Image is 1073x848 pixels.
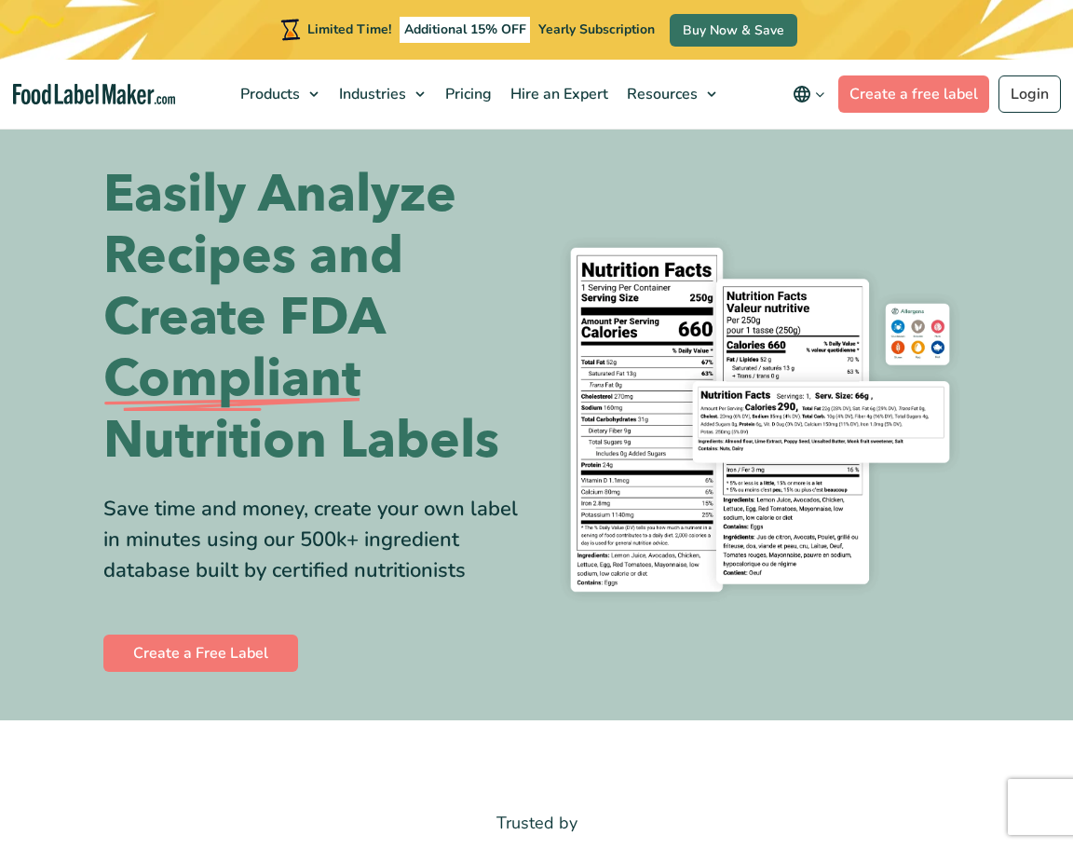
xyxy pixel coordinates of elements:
[103,349,360,410] span: Compliant
[400,17,531,43] span: Additional 15% OFF
[103,635,298,672] a: Create a Free Label
[229,60,328,129] a: Products
[621,84,699,104] span: Resources
[333,84,408,104] span: Industries
[103,494,523,586] div: Save time and money, create your own label in minutes using our 500k+ ingredient database built b...
[505,84,610,104] span: Hire an Expert
[616,60,726,129] a: Resources
[670,14,797,47] a: Buy Now & Save
[103,164,523,472] h1: Easily Analyze Recipes and Create FDA Nutrition Labels
[499,60,616,129] a: Hire an Expert
[103,810,970,837] p: Trusted by
[307,21,391,38] span: Limited Time!
[440,84,494,104] span: Pricing
[434,60,499,129] a: Pricing
[328,60,434,129] a: Industries
[838,75,989,113] a: Create a free label
[235,84,302,104] span: Products
[998,75,1061,113] a: Login
[538,21,655,38] span: Yearly Subscription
